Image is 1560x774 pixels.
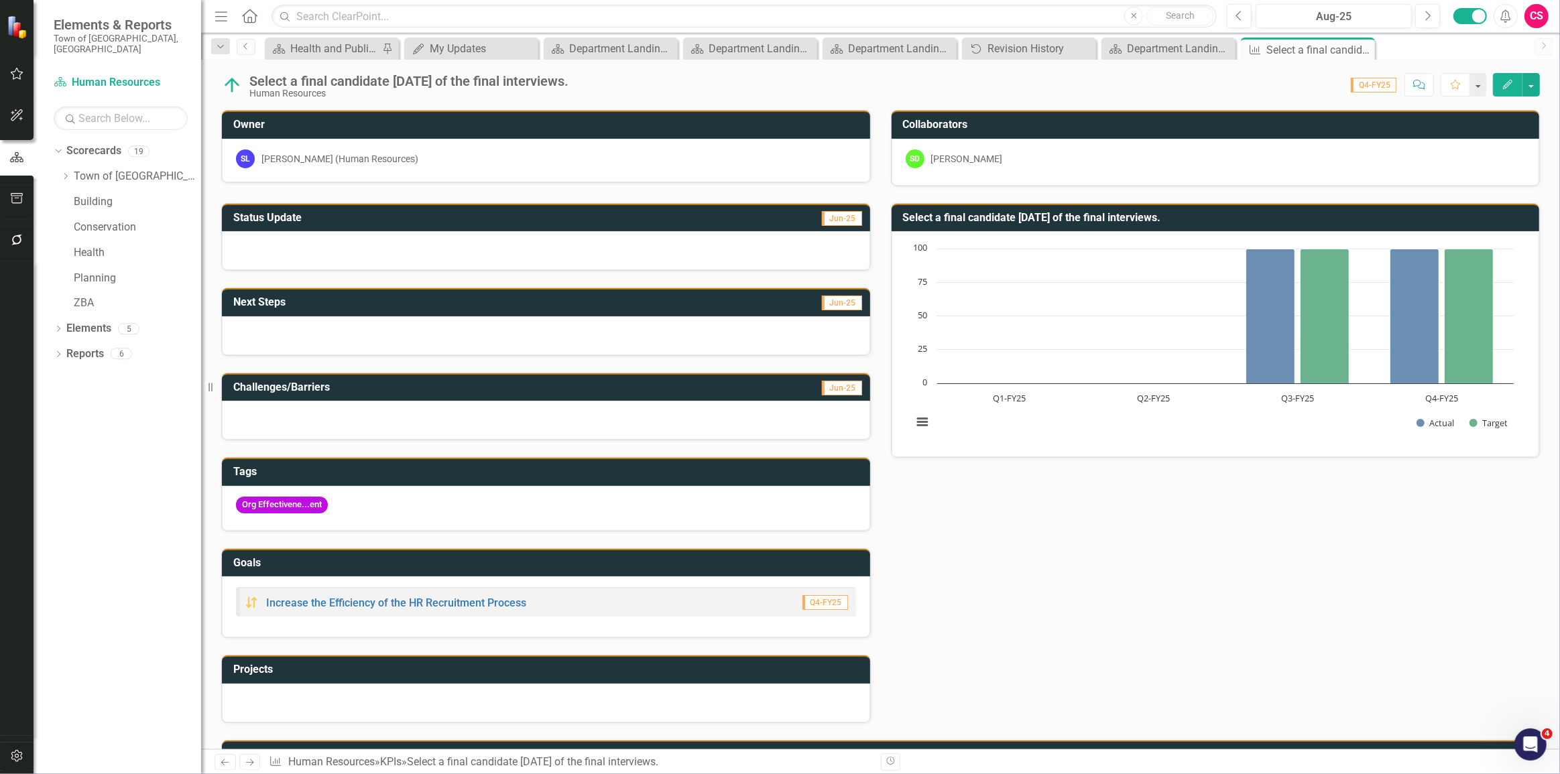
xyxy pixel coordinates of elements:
[118,323,139,334] div: 5
[66,346,104,362] a: Reports
[233,119,863,131] h3: Owner
[261,152,418,166] div: [PERSON_NAME] (Human Resources)
[709,40,814,57] div: Department Landing Page
[906,242,1526,443] div: Chart. Highcharts interactive chart.
[74,296,201,311] a: ZBA
[1105,40,1232,57] a: Department Landing Page
[1260,9,1407,25] div: Aug-25
[1469,417,1508,428] button: Show Target
[1524,4,1549,28] button: CS
[918,309,927,321] text: 50
[66,143,121,159] a: Scorecards
[1300,249,1349,384] path: Q3-FY25, 100. Target.
[822,296,862,310] span: Jun-25
[54,107,188,130] input: Search Below...
[249,88,568,99] div: Human Resources
[407,755,658,768] div: Select a final candidate [DATE] of the final interviews.
[1256,4,1412,28] button: Aug-25
[569,40,674,57] div: Department Landing Page
[288,755,375,768] a: Human Resources
[266,596,526,609] a: Increase the Efficiency of the HR Recruitment Process
[1417,417,1454,428] button: Show Actual
[233,749,1533,761] h3: KPI Data
[54,75,188,90] a: Human Resources
[931,152,1003,166] div: [PERSON_NAME]
[233,212,625,224] h3: Status Update
[1444,249,1493,384] path: Q4-FY25, 100. Target.
[918,342,927,354] text: 25
[822,381,862,395] span: Jun-25
[1351,78,1396,92] span: Q4-FY25
[408,40,535,57] a: My Updates
[822,211,862,226] span: Jun-25
[1390,249,1439,384] path: Q4-FY25, 100. Actual.
[987,40,1093,57] div: Revision History
[74,194,201,210] a: Building
[233,663,863,675] h3: Projects
[903,212,1533,224] h3: Select a final candidate [DATE] of the final interviews.
[965,40,1093,57] a: Revision History
[848,40,953,57] div: Department Landing Page
[233,557,863,569] h3: Goals
[1514,728,1547,761] iframe: Intercom live chat
[906,242,1520,443] svg: Interactive chart
[233,296,584,308] h3: Next Steps
[1266,42,1372,58] div: Select a final candidate [DATE] of the final interviews.
[233,381,674,393] h3: Challenges/Barriers
[236,149,255,168] div: SL
[922,376,927,388] text: 0
[74,169,201,184] a: Town of [GEOGRAPHIC_DATA]
[221,74,243,96] img: On Target
[290,40,379,57] div: Health and Public Safety
[74,271,201,286] a: Planning
[1009,249,1493,384] g: Target, bar series 2 of 2 with 4 bars.
[54,33,188,55] small: Town of [GEOGRAPHIC_DATA], [GEOGRAPHIC_DATA]
[54,17,188,33] span: Elements & Reports
[233,466,863,478] h3: Tags
[66,321,111,336] a: Elements
[802,595,848,610] span: Q4-FY25
[1009,249,1439,384] g: Actual, bar series 1 of 2 with 4 bars.
[918,275,927,287] text: 75
[1146,7,1213,25] button: Search
[826,40,953,57] a: Department Landing Page
[906,149,924,168] div: SD
[1281,392,1314,404] text: Q3-FY25
[249,74,568,88] div: Select a final candidate [DATE] of the final interviews.
[268,40,379,57] a: Health and Public Safety
[686,40,814,57] a: Department Landing Page
[269,755,870,770] div: » »
[430,40,535,57] div: My Updates
[243,594,259,610] img: Caution
[1166,10,1195,21] span: Search
[903,119,1533,131] h3: Collaborators
[1542,728,1553,739] span: 4
[993,392,1026,404] text: Q1-FY25
[128,145,149,157] div: 19
[913,241,927,253] text: 100
[913,412,932,431] button: View chart menu, Chart
[6,14,32,40] img: ClearPoint Strategy
[272,5,1217,28] input: Search ClearPoint...
[236,497,328,513] span: Org Effectivene...ent
[111,348,132,360] div: 6
[1425,392,1458,404] text: Q4-FY25
[1127,40,1232,57] div: Department Landing Page
[547,40,674,57] a: Department Landing Page
[380,755,402,768] a: KPIs
[1137,392,1170,404] text: Q2-FY25
[74,245,201,261] a: Health
[1246,249,1295,384] path: Q3-FY25, 100. Actual.
[74,220,201,235] a: Conservation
